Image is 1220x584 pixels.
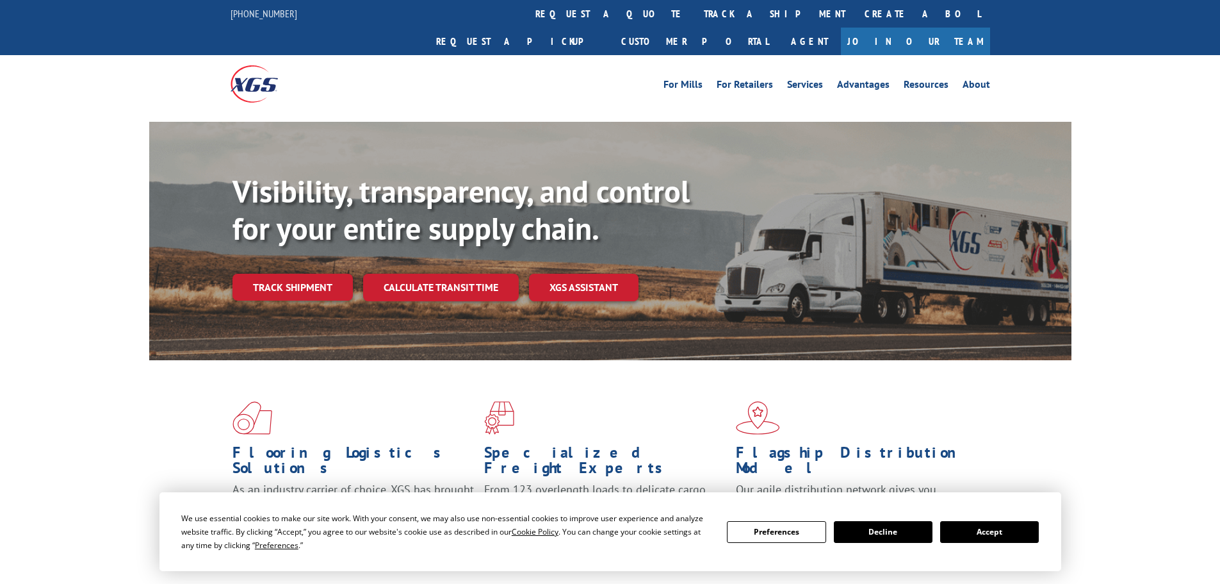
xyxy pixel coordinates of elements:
[837,79,890,94] a: Advantages
[778,28,841,55] a: Agent
[736,445,978,482] h1: Flagship Distribution Model
[232,171,690,248] b: Visibility, transparency, and control for your entire supply chain.
[484,482,726,539] p: From 123 overlength loads to delicate cargo, our experienced staff knows the best way to move you...
[232,401,272,435] img: xgs-icon-total-supply-chain-intelligence-red
[427,28,612,55] a: Request a pickup
[255,540,298,551] span: Preferences
[963,79,990,94] a: About
[181,512,712,552] div: We use essential cookies to make our site work. With your consent, we may also use non-essential ...
[363,274,519,301] a: Calculate transit time
[841,28,990,55] a: Join Our Team
[940,521,1039,543] button: Accept
[484,445,726,482] h1: Specialized Freight Experts
[529,274,638,301] a: XGS ASSISTANT
[717,79,773,94] a: For Retailers
[663,79,703,94] a: For Mills
[727,521,826,543] button: Preferences
[736,401,780,435] img: xgs-icon-flagship-distribution-model-red
[231,7,297,20] a: [PHONE_NUMBER]
[787,79,823,94] a: Services
[484,401,514,435] img: xgs-icon-focused-on-flooring-red
[159,492,1061,571] div: Cookie Consent Prompt
[736,482,972,512] span: Our agile distribution network gives you nationwide inventory management on demand.
[834,521,932,543] button: Decline
[232,482,474,528] span: As an industry carrier of choice, XGS has brought innovation and dedication to flooring logistics...
[232,274,353,301] a: Track shipment
[512,526,558,537] span: Cookie Policy
[904,79,948,94] a: Resources
[612,28,778,55] a: Customer Portal
[232,445,475,482] h1: Flooring Logistics Solutions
